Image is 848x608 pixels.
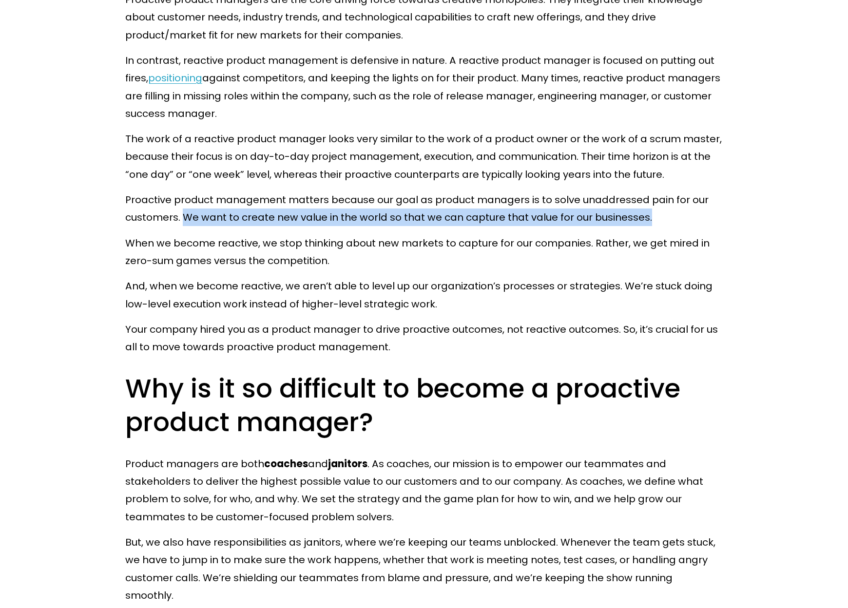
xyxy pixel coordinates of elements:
[328,457,367,471] strong: janitors
[125,372,723,439] h2: Why is it so difficult to become a proactive product manager?
[125,191,723,227] p: Proactive product management matters because our goal as product managers is to solve unaddressed...
[264,457,308,471] strong: coaches
[125,321,723,356] p: Your company hired you as a product manager to drive proactive outcomes, not reactive outcomes. S...
[125,130,723,183] p: The work of a reactive product manager looks very similar to the work of a product owner or the w...
[125,52,723,122] p: In contrast, reactive product management is defensive in nature. A reactive product manager is fo...
[125,533,723,604] p: But, we also have responsibilities as janitors, where we’re keeping our teams unblocked. Whenever...
[125,277,723,313] p: And, when we become reactive, we aren’t able to level up our organization’s processes or strategi...
[125,455,723,526] p: Product managers are both and . As coaches, our mission is to empower our teammates and stakehold...
[148,71,202,85] a: positioning
[125,234,723,270] p: When we become reactive, we stop thinking about new markets to capture for our companies. Rather,...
